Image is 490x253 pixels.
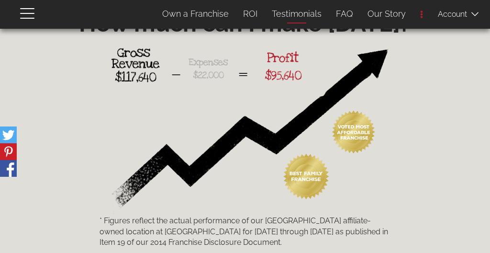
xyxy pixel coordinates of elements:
[23,11,467,36] h1: How much can I make [DATE]?
[360,4,413,24] a: Our Story
[100,216,388,247] span: * Figures reflect the actual performance of our [GEOGRAPHIC_DATA] affiliate-owned location at [GE...
[155,4,236,24] a: Own a Franchise
[265,4,329,24] a: Testimonials
[236,4,265,24] a: ROI
[329,4,360,24] a: FAQ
